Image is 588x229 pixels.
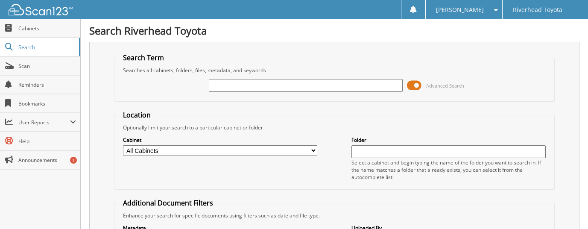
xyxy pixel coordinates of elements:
span: Riverhead Toyota [513,7,562,12]
legend: Search Term [119,53,168,62]
span: Cabinets [18,25,76,32]
label: Folder [351,136,545,144]
h1: Search Riverhead Toyota [89,23,579,38]
span: User Reports [18,119,70,126]
span: Help [18,138,76,145]
span: Reminders [18,81,76,88]
div: Optionally limit your search to a particular cabinet or folder [119,124,550,131]
span: [PERSON_NAME] [436,7,484,12]
span: Advanced Search [426,82,464,89]
span: Announcements [18,156,76,164]
legend: Location [119,110,155,120]
span: Scan [18,62,76,70]
div: Searches all cabinets, folders, files, metadata, and keywords [119,67,550,74]
span: Bookmarks [18,100,76,107]
div: Select a cabinet and begin typing the name of the folder you want to search in. If the name match... [351,159,545,181]
label: Cabinet [123,136,317,144]
span: Search [18,44,75,51]
div: Enhance your search for specific documents using filters such as date and file type. [119,212,550,219]
img: scan123-logo-white.svg [9,4,73,15]
div: 1 [70,157,77,164]
legend: Additional Document Filters [119,198,217,208]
